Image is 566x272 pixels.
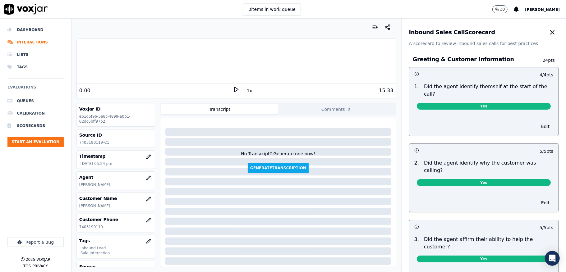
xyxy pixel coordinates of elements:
[81,251,152,256] p: Sale Interaction
[413,55,531,63] h3: Greeting & Customer Information
[531,57,555,63] p: 24 pts
[79,195,152,202] h3: Customer Name
[7,61,64,73] a: Tags
[79,114,152,124] p: e61d5f96-5a8c-4899-a0b1-02dc5bff97b2
[79,238,152,244] h3: Tags
[7,84,64,95] h6: Evaluations
[409,29,495,35] h3: Inbound Sales Call Scorecard
[81,246,152,251] p: Inbound Lead
[79,264,152,270] h3: Source
[537,122,553,131] button: Edit
[7,24,64,36] a: Dashboard
[540,224,553,231] p: 5 / 5 pts
[409,40,559,47] p: A scorecard to review inbound sales calls for best practices
[79,182,152,187] p: [PERSON_NAME]
[241,151,315,163] div: No Transcript? Generate one now!
[492,5,508,13] button: 30
[412,159,421,174] p: 2 .
[424,159,553,174] p: Did the agent identify why the customer was calling?
[537,198,553,207] button: Edit
[424,83,553,98] p: Did the agent identify themself at the start of the call?
[32,264,48,269] button: Privacy
[525,7,560,12] span: [PERSON_NAME]
[79,132,152,138] h3: Source ID
[79,140,152,145] p: 7403190119-C1
[500,7,505,12] p: 30
[7,238,64,247] button: Report a Bug
[79,174,152,180] h3: Agent
[545,251,560,266] div: Open Intercom Messenger
[79,224,152,229] p: 7403190119
[525,6,566,13] button: [PERSON_NAME]
[417,179,551,186] span: Yes
[492,5,514,13] button: 30
[7,95,64,107] a: Queues
[79,87,90,94] div: 0:00
[79,216,152,223] h3: Customer Phone
[540,72,553,78] p: 4 / 4 pts
[81,161,152,166] p: [DATE] 05:24 pm
[417,256,551,262] span: Yes
[79,203,152,208] p: [PERSON_NAME]
[424,236,553,251] p: Did the agent affirm their ability to help the customer?
[79,153,152,159] h3: Timestamp
[79,106,152,112] h3: Voxjar ID
[412,236,421,251] p: 3 .
[278,104,395,114] button: Comments
[7,48,64,61] a: Lists
[26,257,50,262] p: 2025 Voxjar
[243,3,301,15] button: 0items in work queue
[4,4,48,15] img: voxjar logo
[540,148,553,154] p: 5 / 5 pts
[7,107,64,120] a: Calibration
[346,107,352,112] span: 0
[23,264,31,269] button: TOS
[417,103,551,110] span: Yes
[246,86,253,95] button: 1x
[7,36,64,48] a: Interactions
[412,83,421,98] p: 1 .
[161,104,278,114] button: Transcript
[7,120,64,132] a: Scorecards
[7,137,64,147] button: Start an Evaluation
[248,163,309,173] button: GenerateTranscription
[379,87,393,94] div: 15:33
